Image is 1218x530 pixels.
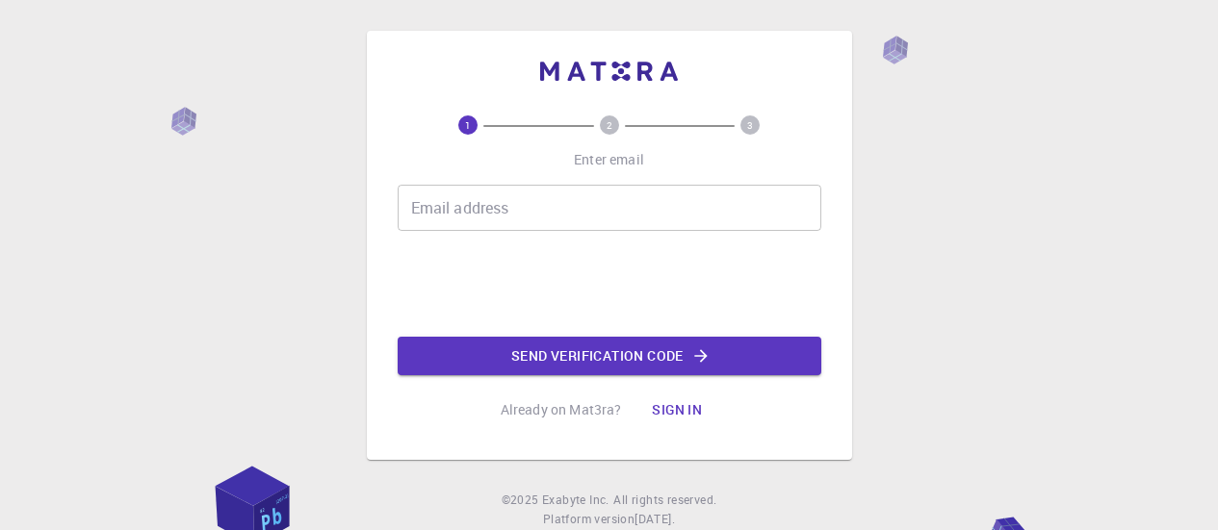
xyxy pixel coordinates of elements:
text: 2 [607,118,612,132]
p: Already on Mat3ra? [501,400,622,419]
p: Enter email [574,150,644,169]
text: 1 [465,118,471,132]
span: © 2025 [502,491,542,510]
iframe: reCAPTCHA [463,246,756,321]
a: [DATE]. [635,510,675,529]
span: All rights reserved. [613,491,716,510]
button: Sign in [636,391,717,429]
span: [DATE] . [635,511,675,526]
span: Exabyte Inc. [542,492,609,507]
span: Platform version [543,510,635,529]
a: Exabyte Inc. [542,491,609,510]
button: Send verification code [398,337,821,375]
text: 3 [747,118,753,132]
